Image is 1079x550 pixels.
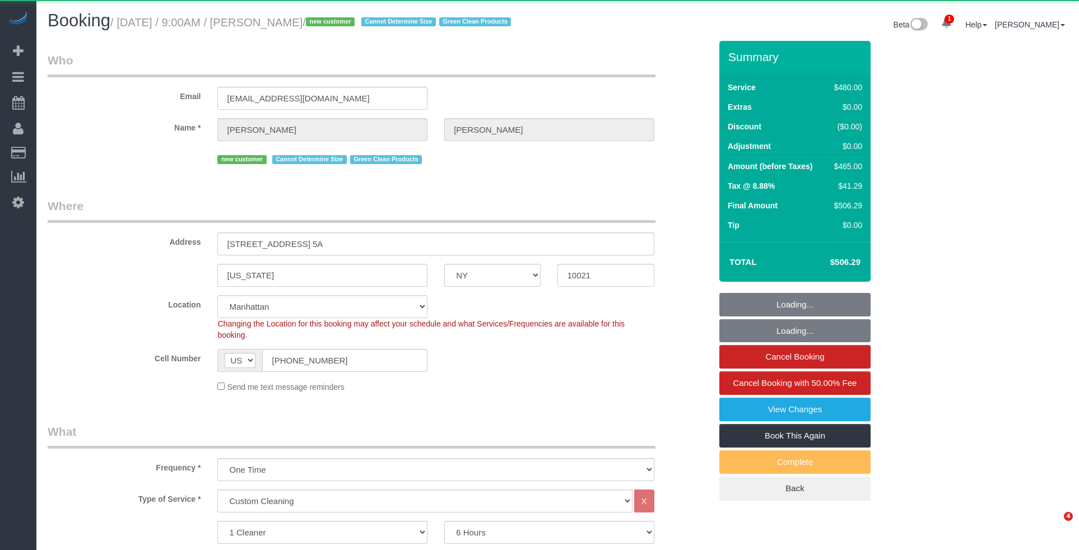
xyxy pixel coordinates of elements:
[728,50,865,63] h3: Summary
[719,477,871,500] a: Back
[39,490,209,505] label: Type of Service *
[39,87,209,102] label: Email
[894,20,928,29] a: Beta
[728,180,775,192] label: Tax @ 8.88%
[439,17,511,26] span: Green Clean Products
[728,101,752,113] label: Extras
[110,16,514,29] small: / [DATE] / 9:00AM / [PERSON_NAME]
[728,82,756,93] label: Service
[830,101,862,113] div: $0.00
[217,118,427,141] input: First Name
[1064,512,1073,521] span: 4
[909,18,928,32] img: New interface
[936,11,957,36] a: 1
[39,118,209,133] label: Name *
[39,349,209,364] label: Cell Number
[965,20,987,29] a: Help
[48,52,655,77] legend: Who
[719,398,871,421] a: View Changes
[945,15,954,24] span: 1
[1041,512,1068,539] iframe: Intercom live chat
[830,121,862,132] div: ($0.00)
[48,423,655,449] legend: What
[217,264,427,287] input: City
[303,16,514,29] span: /
[557,264,654,287] input: Zip Code
[719,371,871,395] a: Cancel Booking with 50.00% Fee
[48,11,110,30] span: Booking
[217,319,625,339] span: Changing the Location for this booking may affect your schedule and what Services/Frequencies are...
[830,161,862,172] div: $465.00
[39,232,209,248] label: Address
[729,257,757,267] strong: Total
[728,161,812,172] label: Amount (before Taxes)
[227,383,344,391] span: Send me text message reminders
[361,17,436,26] span: Cannot Determine Size
[728,220,740,231] label: Tip
[728,200,778,211] label: Final Amount
[830,82,862,93] div: $480.00
[217,155,266,164] span: new customer
[830,180,862,192] div: $41.29
[995,20,1065,29] a: [PERSON_NAME]
[728,121,761,132] label: Discount
[39,295,209,310] label: Location
[48,198,655,223] legend: Where
[444,118,654,141] input: Last Name
[728,141,771,152] label: Adjustment
[733,378,857,388] span: Cancel Booking with 50.00% Fee
[39,458,209,473] label: Frequency *
[830,220,862,231] div: $0.00
[217,87,427,110] input: Email
[306,17,355,26] span: new customer
[719,424,871,448] a: Book This Again
[262,349,427,372] input: Cell Number
[830,200,862,211] div: $506.29
[272,155,347,164] span: Cannot Determine Size
[797,258,861,267] h4: $506.29
[350,155,422,164] span: Green Clean Products
[830,141,862,152] div: $0.00
[719,345,871,369] a: Cancel Booking
[7,11,29,27] img: Automaid Logo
